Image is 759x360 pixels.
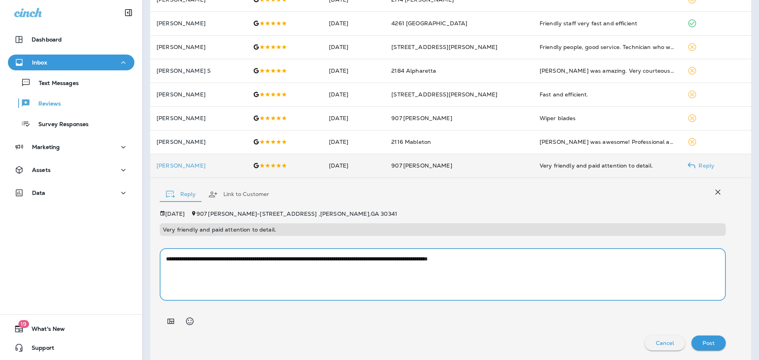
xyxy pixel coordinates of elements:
span: 907 [PERSON_NAME] - [STREET_ADDRESS] , [PERSON_NAME] , GA 30341 [196,210,397,217]
p: Survey Responses [30,121,89,128]
button: Select an emoji [182,313,198,329]
p: [PERSON_NAME] S [157,68,240,74]
button: Text Messages [8,74,134,91]
td: [DATE] [323,130,385,154]
button: Survey Responses [8,115,134,132]
span: 907 [PERSON_NAME] [391,162,452,169]
p: [PERSON_NAME] [157,91,240,98]
span: [STREET_ADDRESS][PERSON_NAME] [391,91,497,98]
span: Support [24,345,54,354]
button: Data [8,185,134,201]
p: Text Messages [31,80,79,87]
p: [PERSON_NAME] [157,162,240,169]
button: Link to Customer [202,180,276,209]
span: 19 [18,320,29,328]
button: Reviews [8,95,134,111]
div: Robert was amazing. Very courteous and efficient. The entire process went very smoothly. This pla... [540,67,675,75]
p: [DATE] [165,211,185,217]
p: [PERSON_NAME] [157,115,240,121]
span: [STREET_ADDRESS][PERSON_NAME] [391,43,497,51]
span: 4261 [GEOGRAPHIC_DATA] [391,20,467,27]
span: 2116 Mableton [391,138,431,145]
p: [PERSON_NAME] [157,20,240,26]
button: Post [691,335,726,351]
div: Friendly people, good service. Technician who worked on my car pointed out a few things that will... [540,43,675,51]
td: [DATE] [323,83,385,106]
p: Assets [32,167,51,173]
button: Collapse Sidebar [117,5,140,21]
button: Reply [160,180,202,209]
button: Cancel [645,335,685,351]
button: Add in a premade template [163,313,179,329]
p: Cancel [656,340,674,346]
button: Marketing [8,139,134,155]
div: Fast and efficient. [540,90,675,98]
button: Dashboard [8,32,134,47]
div: Very friendly and paid attention to detail. [540,162,675,170]
td: [DATE] [323,154,385,177]
td: [DATE] [323,35,385,59]
span: What's New [24,326,65,335]
p: Reviews [30,100,61,108]
div: Friendly staff very fast and efficient [540,19,675,27]
button: Inbox [8,55,134,70]
p: Marketing [32,144,60,150]
button: Assets [8,162,134,178]
td: [DATE] [323,11,385,35]
div: Eli was awesome! Professional and great customer service. I didn’t get the name of who changed my... [540,138,675,146]
button: Support [8,340,134,356]
p: Dashboard [32,36,62,43]
span: 2184 Alpharetta [391,67,436,74]
td: [DATE] [323,106,385,130]
p: Inbox [32,59,47,66]
div: Click to view Customer Drawer [157,162,240,169]
p: [PERSON_NAME] [157,44,240,50]
p: Data [32,190,45,196]
td: [DATE] [323,59,385,83]
button: 19What's New [8,321,134,337]
p: Very friendly and paid attention to detail. [163,226,723,233]
p: Post [702,340,715,346]
p: [PERSON_NAME] [157,139,240,145]
span: 907 [PERSON_NAME] [391,115,452,122]
p: Reply [695,162,714,169]
div: Wiper blades [540,114,675,122]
